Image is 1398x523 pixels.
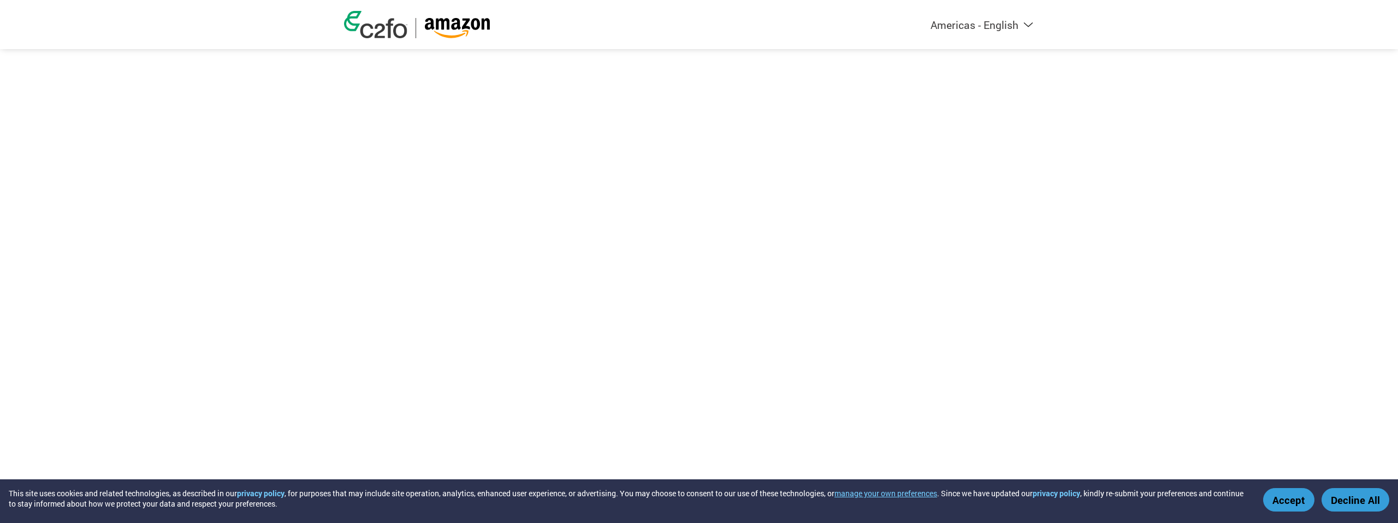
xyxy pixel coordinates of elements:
[9,488,1247,509] div: This site uses cookies and related technologies, as described in our , for purposes that may incl...
[344,11,407,38] img: c2fo logo
[1263,488,1314,512] button: Accept
[1322,488,1389,512] button: Decline All
[834,488,937,498] button: manage your own preferences
[1033,488,1080,498] a: privacy policy
[424,18,490,38] img: Amazon
[237,488,285,498] a: privacy policy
